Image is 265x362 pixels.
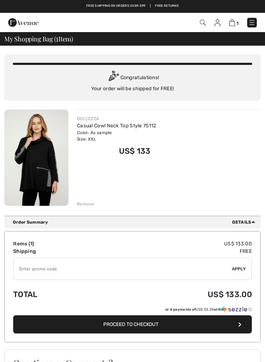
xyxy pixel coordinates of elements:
div: Congratulations! Your order will be shipped for FREE! [13,71,252,92]
div: DOLCEZZA [77,116,156,122]
span: Apply [232,266,246,272]
img: Casual Cowl Neck Top Style 75112 [4,109,68,206]
span: | [150,4,151,9]
img: Sezzle [222,306,247,312]
a: Free Returns [155,4,179,9]
a: 1ère Avenue [8,19,38,25]
a: Casual Cowl Neck Top Style 75112 [77,123,156,129]
span: US$ 133 [119,146,151,156]
span: Details [232,219,258,225]
span: 1 [30,241,32,247]
a: Free shipping on orders over $99 [86,4,146,9]
div: Order Summary [13,219,258,225]
td: Total [13,283,98,306]
td: Free [98,248,252,255]
td: US$ 133.00 [98,283,252,306]
div: or 4 payments ofUS$ 33.25withSezzle Click to learn more about Sezzle [13,306,252,315]
td: US$ 133.00 [98,240,252,248]
img: Menu [248,19,255,26]
a: 1 [229,19,239,26]
img: Search [200,20,206,26]
span: 1 [56,34,58,42]
img: 1ère Avenue [8,15,38,30]
img: Shopping Bag [229,19,235,26]
img: My Info [214,19,220,26]
div: Color: As sample Size: XXL [77,129,156,142]
div: or 4 payments of with [165,306,252,313]
input: Promo code [14,258,232,280]
span: 1 [237,21,239,26]
div: Remove [77,201,94,207]
td: Items ( ) [13,240,98,248]
button: Proceed to Checkout [13,315,252,333]
span: My Shopping Bag ( Item) [4,36,73,42]
span: US$ 33.25 [196,307,214,312]
td: Shipping [13,248,98,255]
span: Proceed to Checkout [103,321,159,327]
img: Congratulation2.svg [106,71,120,85]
